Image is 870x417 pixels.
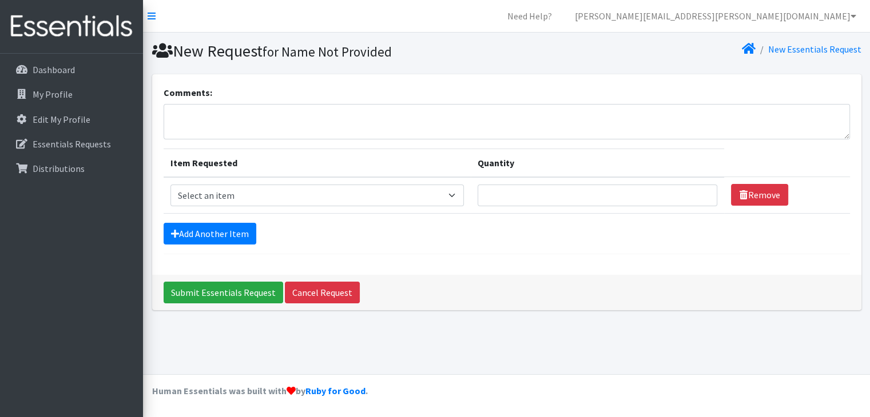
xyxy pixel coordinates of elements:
a: Ruby for Good [305,385,366,396]
small: for Name Not Provided [263,43,392,60]
label: Comments: [164,86,212,99]
a: Dashboard [5,58,138,81]
p: Edit My Profile [33,114,90,125]
a: Remove [731,184,788,206]
a: [PERSON_NAME][EMAIL_ADDRESS][PERSON_NAME][DOMAIN_NAME] [566,5,865,27]
p: Essentials Requests [33,138,111,150]
img: HumanEssentials [5,7,138,46]
a: My Profile [5,83,138,106]
a: Essentials Requests [5,133,138,155]
strong: Human Essentials was built with by . [152,385,368,396]
th: Item Requested [164,149,471,177]
a: Add Another Item [164,223,256,244]
h1: New Request [152,41,503,61]
p: Dashboard [33,64,75,75]
a: Distributions [5,157,138,180]
a: Edit My Profile [5,108,138,131]
th: Quantity [471,149,725,177]
p: My Profile [33,89,73,100]
a: Need Help? [498,5,561,27]
input: Submit Essentials Request [164,282,283,303]
p: Distributions [33,163,85,174]
a: Cancel Request [285,282,360,303]
a: New Essentials Request [768,43,861,55]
